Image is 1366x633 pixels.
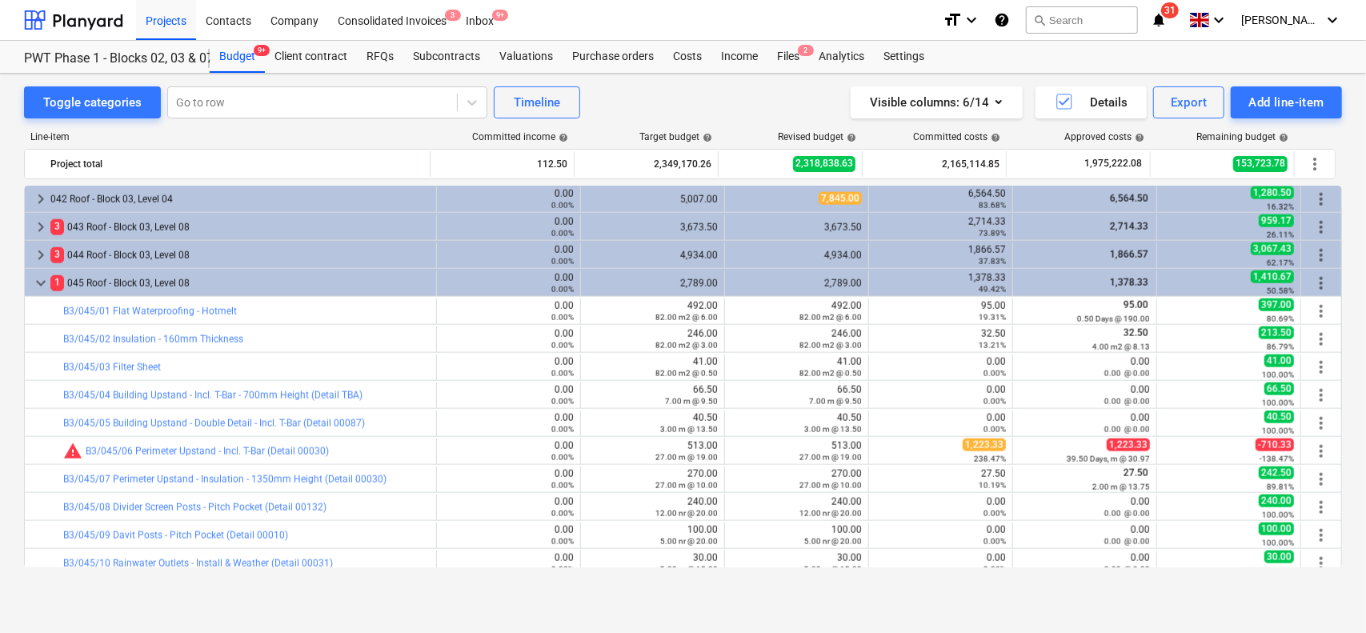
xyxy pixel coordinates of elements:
i: keyboard_arrow_down [1209,10,1228,30]
span: search [1033,14,1046,26]
a: Client contract [265,41,357,73]
div: Toggle categories [43,92,142,113]
span: 2,318,838.63 [793,156,855,171]
i: Knowledge base [994,10,1010,30]
span: help [555,133,568,142]
span: 1,975,222.08 [1083,157,1144,170]
a: Settings [874,41,934,73]
div: PWT Phase 1 - Blocks 02, 03 & 07 [24,50,190,67]
button: Add line-item [1231,86,1342,118]
div: Files [767,41,809,73]
iframe: Chat Widget [1286,556,1366,633]
i: notifications [1151,10,1167,30]
i: keyboard_arrow_down [962,10,981,30]
span: help [843,133,856,142]
button: Details [1036,86,1147,118]
div: Details [1055,92,1128,113]
div: Visible columns : 6/14 [870,92,1003,113]
span: help [987,133,1000,142]
div: Add line-item [1248,92,1324,113]
span: 9+ [492,10,508,21]
span: help [1276,133,1288,142]
span: 2 [798,45,814,56]
button: Export [1153,86,1225,118]
div: Export [1171,92,1208,113]
span: 3 [445,10,461,21]
i: format_size [943,10,962,30]
div: Remaining budget [1196,131,1288,142]
div: 2,349,170.26 [581,151,711,177]
button: Toggle categories [24,86,161,118]
a: Analytics [809,41,874,73]
span: More actions [1305,154,1324,174]
div: Target budget [639,131,712,142]
div: Committed income [472,131,568,142]
a: Files2 [767,41,809,73]
a: Subcontracts [403,41,490,73]
div: 2,165,114.85 [869,151,999,177]
span: help [1132,133,1144,142]
div: Line-item [24,131,431,142]
div: Budget [210,41,265,73]
div: Timeline [514,92,560,113]
div: Committed costs [913,131,1000,142]
span: 9+ [254,45,270,56]
span: 31 [1161,2,1179,18]
a: RFQs [357,41,403,73]
i: keyboard_arrow_down [1323,10,1342,30]
span: 153,723.78 [1233,156,1288,171]
button: Visible columns:6/14 [851,86,1023,118]
button: Search [1026,6,1138,34]
a: Income [711,41,767,73]
a: Costs [663,41,711,73]
div: Revised budget [778,131,856,142]
div: Project total [50,151,423,177]
div: 112.50 [437,151,567,177]
button: Timeline [494,86,580,118]
a: Valuations [490,41,563,73]
div: Approved costs [1064,131,1144,142]
a: Purchase orders [563,41,663,73]
span: help [699,133,712,142]
a: Budget9+ [210,41,265,73]
span: [PERSON_NAME] [1241,14,1321,26]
